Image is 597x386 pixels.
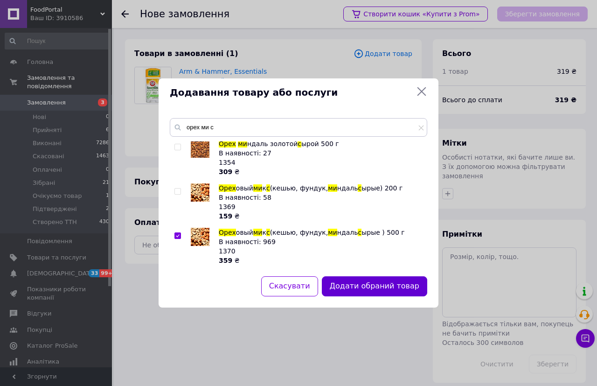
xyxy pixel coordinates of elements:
[191,183,209,202] img: Ореховый микс (кешью, фундук, миндаль сырые) 200 г
[361,184,403,192] span: ырые) 200 г
[219,167,422,176] div: ₴
[322,276,427,296] button: Додати обраний товар
[270,229,328,236] span: (кешью, фундук,
[219,148,422,158] div: В наявності: 27
[328,184,337,192] span: ми
[262,229,266,236] span: к
[266,184,270,192] span: с
[219,229,236,236] span: Орех
[236,184,253,192] span: овый
[358,229,361,236] span: с
[262,184,266,192] span: к
[219,159,236,166] span: 1354
[253,184,263,192] span: ми
[337,184,358,192] span: ндаль
[219,212,232,220] b: 159
[170,118,427,137] input: Пошук за товарами та послугами
[191,228,209,246] img: Ореховый микс (кешью, фундук, миндаль сырые ) 500 г
[219,168,232,175] b: 309
[219,257,232,264] b: 359
[219,184,236,192] span: Орех
[361,229,405,236] span: ырые ) 500 г
[219,237,422,246] div: В наявності: 969
[219,203,236,211] span: 1369
[270,184,328,192] span: (кешью, фундук,
[170,86,412,99] span: Додавання товару або послуги
[358,184,361,192] span: с
[219,140,236,147] span: Орех
[219,247,236,255] span: 1370
[298,140,301,147] span: с
[236,229,253,236] span: овый
[261,276,318,296] button: Скасувати
[238,140,247,147] span: ми
[219,193,422,202] div: В наявності: 58
[219,256,422,265] div: ₴
[328,229,337,236] span: ми
[253,229,263,236] span: ми
[337,229,358,236] span: ндаль
[219,211,422,221] div: ₴
[266,229,270,236] span: с
[191,139,209,158] img: Орех миндаль золотой сырой 500 г
[247,140,298,147] span: ндаль золотой
[301,140,339,147] span: ырой 500 г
